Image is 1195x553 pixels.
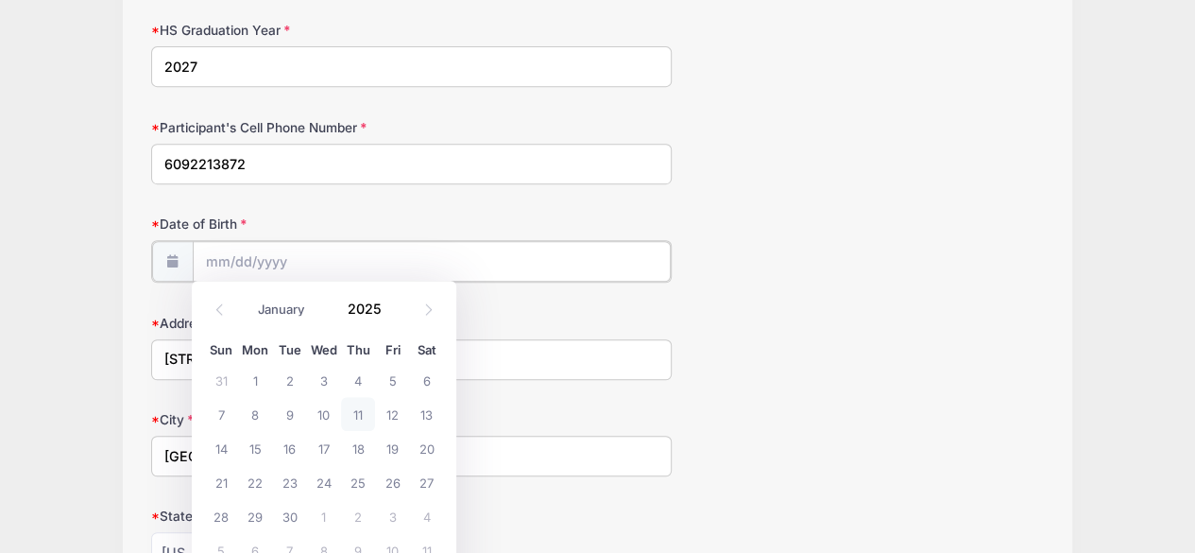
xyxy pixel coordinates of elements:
span: September 18, 2025 [341,431,375,465]
span: September 13, 2025 [410,397,444,431]
span: September 10, 2025 [307,397,341,431]
input: mm/dd/yyyy [193,241,671,282]
span: Mon [238,344,272,356]
span: September 5, 2025 [375,363,409,397]
select: Month [248,297,333,321]
label: Address [151,314,449,333]
span: September 29, 2025 [238,499,272,533]
span: Thu [341,344,375,356]
span: October 1, 2025 [307,499,341,533]
span: September 22, 2025 [238,465,272,499]
span: September 15, 2025 [238,431,272,465]
span: September 26, 2025 [375,465,409,499]
span: Sat [410,344,444,356]
span: August 31, 2025 [204,363,238,397]
span: September 6, 2025 [410,363,444,397]
span: September 12, 2025 [375,397,409,431]
span: September 3, 2025 [307,363,341,397]
label: Date of Birth [151,215,449,233]
span: September 30, 2025 [272,499,306,533]
span: September 11, 2025 [341,397,375,431]
span: September 20, 2025 [410,431,444,465]
span: September 2, 2025 [272,363,306,397]
label: City [151,410,449,429]
span: Tue [272,344,306,356]
span: September 19, 2025 [375,431,409,465]
span: September 8, 2025 [238,397,272,431]
span: September 4, 2025 [341,363,375,397]
span: September 1, 2025 [238,363,272,397]
span: September 28, 2025 [204,499,238,533]
span: October 2, 2025 [341,499,375,533]
span: October 4, 2025 [410,499,444,533]
span: September 9, 2025 [272,397,306,431]
span: Wed [307,344,341,356]
span: September 24, 2025 [307,465,341,499]
label: Participant's Cell Phone Number [151,118,449,137]
span: Fri [375,344,409,356]
label: State [151,507,449,526]
span: September 23, 2025 [272,465,306,499]
label: HS Graduation Year [151,21,449,40]
span: September 17, 2025 [307,431,341,465]
span: Sun [204,344,238,356]
span: September 27, 2025 [410,465,444,499]
span: September 21, 2025 [204,465,238,499]
span: September 16, 2025 [272,431,306,465]
span: September 7, 2025 [204,397,238,431]
input: Year [338,294,400,322]
span: September 25, 2025 [341,465,375,499]
span: September 14, 2025 [204,431,238,465]
span: October 3, 2025 [375,499,409,533]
